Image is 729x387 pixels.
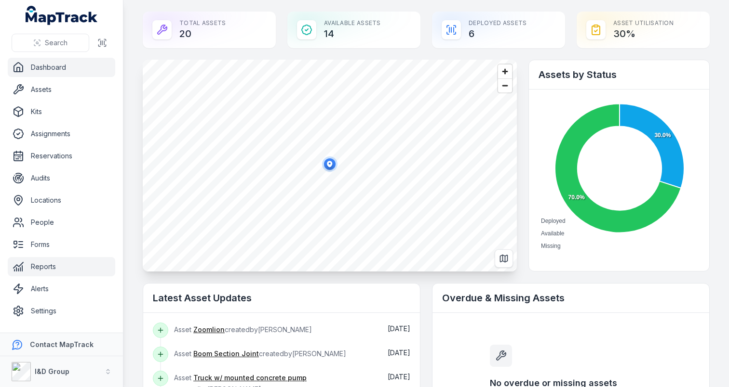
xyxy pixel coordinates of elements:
canvas: Map [143,60,517,271]
button: Zoom out [498,78,512,92]
span: Search [45,38,67,48]
span: [DATE] [388,373,410,381]
a: Alerts [8,279,115,298]
span: Asset created by [PERSON_NAME] [174,325,312,334]
a: Zoomlion [193,325,225,335]
a: Truck w/ mounted concrete pump [193,373,307,383]
a: Dashboard [8,58,115,77]
strong: Contact MapTrack [30,340,94,348]
span: Missing [541,243,561,249]
a: Assignments [8,124,115,143]
a: Audits [8,168,115,188]
span: [DATE] [388,324,410,333]
time: 21/08/2025, 12:19:48 pm [388,324,410,333]
a: Reports [8,257,115,276]
time: 21/08/2025, 12:14:53 pm [388,373,410,381]
a: Forms [8,235,115,254]
a: Settings [8,301,115,321]
span: [DATE] [388,348,410,357]
h2: Overdue & Missing Assets [442,291,700,305]
a: Assets [8,80,115,99]
a: Reservations [8,146,115,166]
a: Kits [8,102,115,121]
a: Boom Section Joint [193,349,259,359]
strong: I&D Group [35,367,69,375]
span: Available [541,230,564,237]
h2: Assets by Status [539,68,700,81]
button: Search [12,34,89,52]
a: MapTrack [26,6,98,25]
h2: Latest Asset Updates [153,291,410,305]
span: Deployed [541,218,566,224]
button: Switch to Map View [495,249,513,268]
a: People [8,213,115,232]
button: Zoom in [498,64,512,78]
span: Asset created by [PERSON_NAME] [174,349,346,358]
a: Locations [8,191,115,210]
time: 21/08/2025, 12:16:33 pm [388,348,410,357]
